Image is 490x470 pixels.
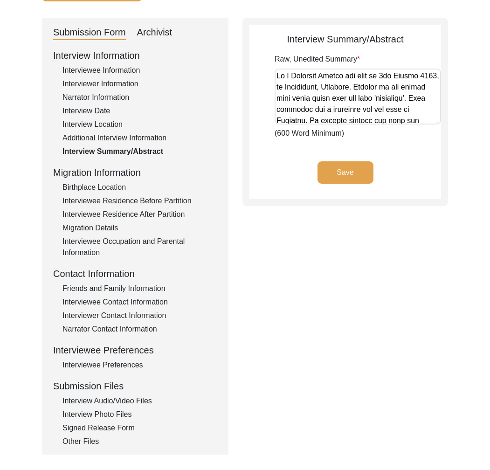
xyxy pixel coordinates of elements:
[62,324,217,335] div: Narrator Contact Information
[62,310,217,321] div: Interviewer Contact Information
[275,54,441,139] div: (600 Word Minimum)
[62,146,217,157] div: Interview Summary/Abstract
[275,54,360,65] label: Raw, Unedited Summary
[62,182,217,193] div: Birthplace Location
[62,395,217,407] div: Interview Audio/Video Files
[62,92,217,103] div: Narrator Information
[62,436,217,447] div: Other Files
[53,343,217,357] div: Interviewee Preferences
[62,132,217,144] div: Additional Interview Information
[62,283,217,294] div: Friends and Family Information
[249,32,441,46] div: Interview Summary/Abstract
[62,422,217,434] div: Signed Release Form
[62,209,217,220] div: Interviewee Residence After Partition
[53,25,126,40] div: Submission Form
[53,48,217,62] div: Interview Information
[62,195,217,207] div: Interviewee Residence Before Partition
[62,222,217,234] div: Migration Details
[62,359,217,371] div: Interviewee Preferences
[317,161,373,184] button: Save
[62,65,217,76] div: Interviewee Information
[62,236,217,258] div: Interviewee Occupation and Parental Information
[53,379,217,393] div: Submission Files
[137,25,173,40] div: Archivist
[62,297,217,308] div: Interviewee Contact Information
[62,78,217,90] div: Interviewer Information
[53,267,217,281] div: Contact Information
[62,119,217,130] div: Interview Location
[62,105,217,117] div: Interview Date
[62,409,217,420] div: Interview Photo Files
[53,166,217,180] div: Migration Information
